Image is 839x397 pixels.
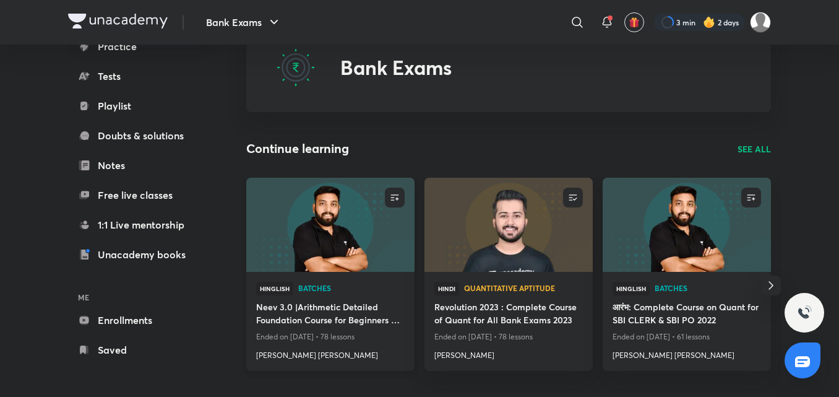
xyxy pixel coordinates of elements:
[246,178,415,272] a: new-thumbnail
[655,284,761,293] a: Batches
[434,300,583,329] a: Revolution 2023 : Complete Course of Quant for All Bank Exams 2023
[68,123,212,148] a: Doubts & solutions
[68,287,212,308] h6: ME
[276,48,316,87] img: Bank Exams
[434,329,583,345] p: Ended on [DATE] • 78 lessons
[601,177,772,273] img: new-thumbnail
[68,242,212,267] a: Unacademy books
[464,284,583,293] a: Quantitative Aptitude
[738,142,771,155] a: SEE ALL
[256,300,405,329] a: Neev 3.0 |Arithmetic Detailed Foundation Course for Beginners All Bank Exam 2025
[434,282,459,295] span: Hindi
[655,284,761,292] span: Batches
[68,34,212,59] a: Practice
[613,329,761,345] p: Ended on [DATE] • 61 lessons
[797,305,812,320] img: ttu
[68,338,212,362] a: Saved
[256,329,405,345] p: Ended on [DATE] • 78 lessons
[256,282,293,295] span: Hinglish
[424,178,593,272] a: new-thumbnail
[256,345,405,361] a: [PERSON_NAME] [PERSON_NAME]
[603,178,771,272] a: new-thumbnail
[624,12,644,32] button: avatar
[298,284,405,293] a: Batches
[68,212,212,237] a: 1:1 Live mentorship
[68,64,212,89] a: Tests
[298,284,405,292] span: Batches
[68,94,212,118] a: Playlist
[613,282,650,295] span: Hinglish
[68,308,212,333] a: Enrollments
[703,16,715,28] img: streak
[423,177,594,273] img: new-thumbnail
[613,345,761,361] a: [PERSON_NAME] [PERSON_NAME]
[246,139,349,158] h2: Continue learning
[68,183,212,207] a: Free live classes
[629,17,640,28] img: avatar
[464,284,583,292] span: Quantitative Aptitude
[613,300,761,329] a: आरंभ: Complete Course on Quant for SBI CLERK & SBI PO 2022
[68,14,168,32] a: Company Logo
[750,12,771,33] img: Anjali
[68,153,212,178] a: Notes
[244,177,416,273] img: new-thumbnail
[340,56,452,79] h2: Bank Exams
[68,14,168,28] img: Company Logo
[434,345,583,361] a: [PERSON_NAME]
[199,10,289,35] button: Bank Exams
